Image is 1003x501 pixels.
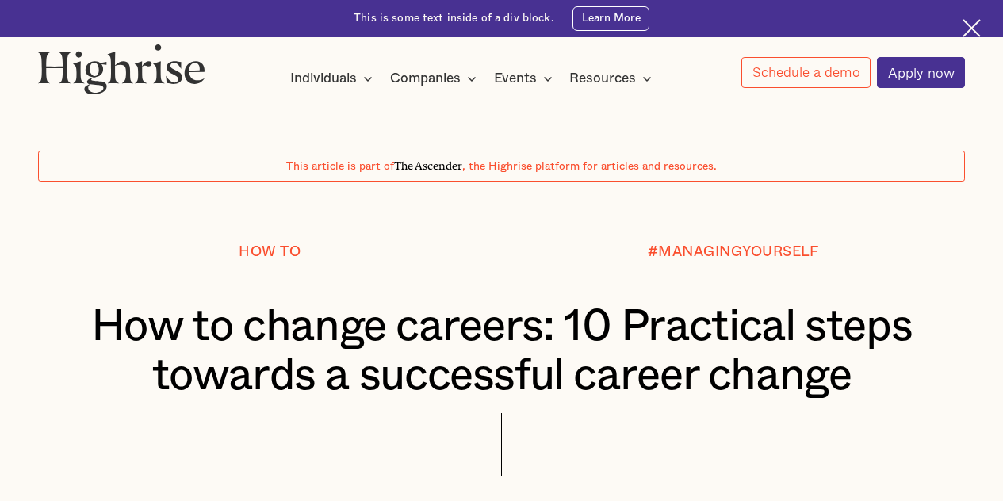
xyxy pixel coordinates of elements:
div: Resources [569,69,636,88]
div: How To [239,244,301,260]
div: Individuals [290,69,377,88]
div: Resources [569,69,657,88]
img: Cross icon [963,19,981,37]
span: This article is part of [286,161,394,172]
div: Companies [390,69,461,88]
div: #MANAGINGYOURSELF [648,244,819,260]
a: Learn More [572,6,649,31]
h1: How to change careers: 10 Practical steps towards a successful career change [77,303,926,401]
span: , the Highrise platform for articles and resources. [462,161,717,172]
img: Highrise logo [38,44,205,94]
div: Events [494,69,557,88]
span: The Ascender [394,157,462,170]
div: Individuals [290,69,357,88]
a: Apply now [877,57,965,88]
a: Schedule a demo [741,57,871,88]
div: Companies [390,69,481,88]
div: Events [494,69,537,88]
div: This is some text inside of a div block. [354,11,554,26]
